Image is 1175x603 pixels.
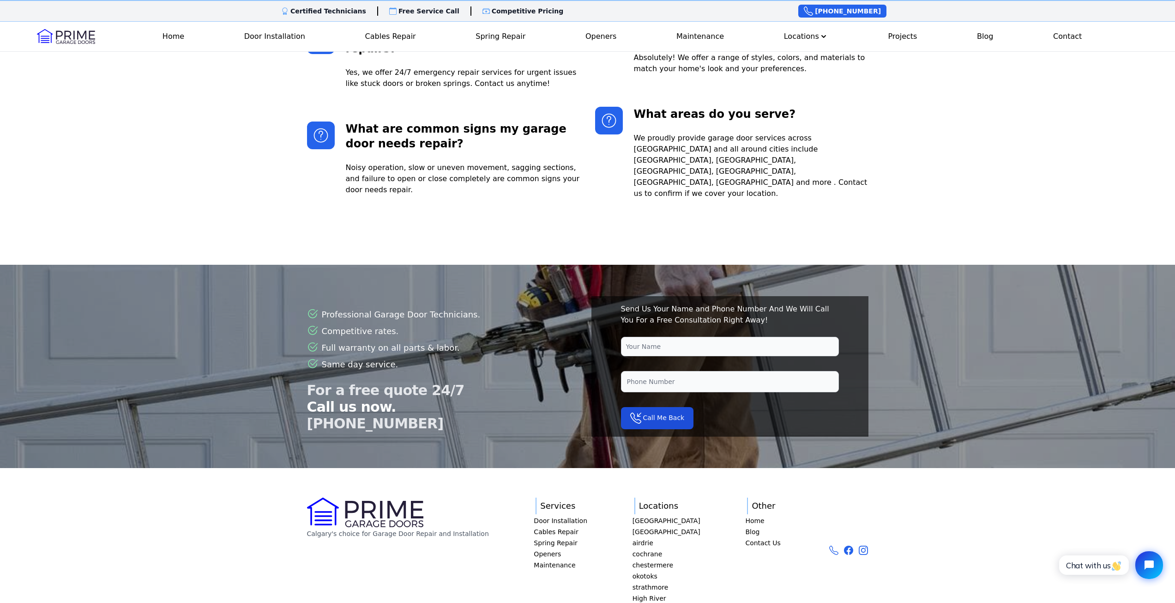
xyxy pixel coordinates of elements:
a: Maintenance [673,27,728,46]
p: Professional Garage Door Technicians. [322,308,481,321]
a: Contact Us [745,538,780,548]
a: cochrane [633,549,700,559]
a: [PHONE_NUMBER] [307,415,444,432]
a: Blog [973,27,997,46]
a: airdrie [633,538,700,548]
input: Phone Number [621,371,839,392]
button: Locations [780,27,832,46]
img: Logo [37,29,95,44]
input: Your Name [621,337,839,356]
a: High River [633,594,700,603]
a: [PHONE_NUMBER] [798,5,886,18]
a: Openers [582,27,621,46]
p: Competitive rates. [322,325,399,338]
a: Projects [884,27,921,46]
p: Same day service. [322,358,398,371]
a: strathmore [633,583,700,592]
a: Cables Repair [362,27,420,46]
a: Home [159,27,188,46]
button: Call Me Back [621,407,694,429]
p: Certified Technicians [290,6,366,16]
p: Send Us Your Name and Phone Number And We Will Call You For a Free Consultation Right Away! [621,304,839,326]
p: Yes, we offer 24/7 emergency repair services for urgent issues like stuck doors or broken springs... [346,67,580,89]
span: For a free quote 24/7 [307,382,481,399]
a: Maintenance [534,560,587,570]
a: okotoks [633,572,700,581]
p: Noisy operation, slow or uneven movement, sagging sections, and failure to open or close complete... [346,162,580,195]
p: Free Service Call [398,6,459,16]
iframe: Tidio Chat [1049,543,1171,587]
a: Spring Repair [472,27,529,46]
a: Door Installation [241,27,309,46]
a: Contact [1049,27,1085,46]
h3: What are common signs my garage door needs repair? [346,122,580,151]
a: Spring Repair [534,538,587,548]
p: Competitive Pricing [492,6,564,16]
p: We proudly provide garage door services across [GEOGRAPHIC_DATA] and all around cities include [G... [634,133,868,199]
a: chestermere [633,560,700,570]
span: Call us now. [307,399,481,415]
h3: What areas do you serve? [634,107,868,122]
a: Openers [534,549,587,559]
p: Absolutely! We offer a range of styles, colors, and materials to match your home's look and your ... [634,52,868,74]
p: Full warranty on all parts & labor. [322,341,460,354]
